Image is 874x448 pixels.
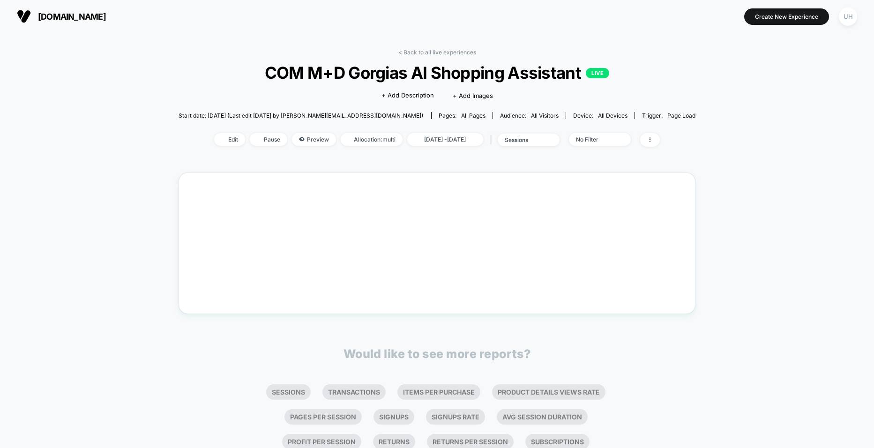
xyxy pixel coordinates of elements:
[586,68,609,78] p: LIVE
[453,92,493,99] span: + Add Images
[292,133,336,146] span: Preview
[492,384,605,400] li: Product Details Views Rate
[439,112,486,119] div: Pages:
[500,112,559,119] div: Audience:
[566,112,635,119] span: Device:
[179,112,423,119] span: Start date: [DATE] (Last edit [DATE] by [PERSON_NAME][EMAIL_ADDRESS][DOMAIN_NAME])
[426,409,485,425] li: Signups Rate
[531,112,559,119] span: All Visitors
[341,133,403,146] span: Allocation: multi
[374,409,414,425] li: Signups
[839,7,857,26] div: UH
[505,136,542,143] div: sessions
[284,409,362,425] li: Pages Per Session
[266,384,311,400] li: Sessions
[397,384,480,400] li: Items Per Purchase
[398,49,476,56] a: < Back to all live experiences
[488,133,498,147] span: |
[250,133,287,146] span: Pause
[497,409,588,425] li: Avg Session Duration
[836,7,860,26] button: UH
[667,112,695,119] span: Page Load
[381,91,434,100] span: + Add Description
[576,136,613,143] div: No Filter
[204,63,670,82] span: COM M+D Gorgias AI Shopping Assistant
[214,133,245,146] span: Edit
[744,8,829,25] button: Create New Experience
[461,112,486,119] span: all pages
[14,9,109,24] button: [DOMAIN_NAME]
[38,12,106,22] span: [DOMAIN_NAME]
[642,112,695,119] div: Trigger:
[344,347,531,361] p: Would like to see more reports?
[598,112,627,119] span: all devices
[322,384,386,400] li: Transactions
[407,133,483,146] span: [DATE] - [DATE]
[17,9,31,23] img: Visually logo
